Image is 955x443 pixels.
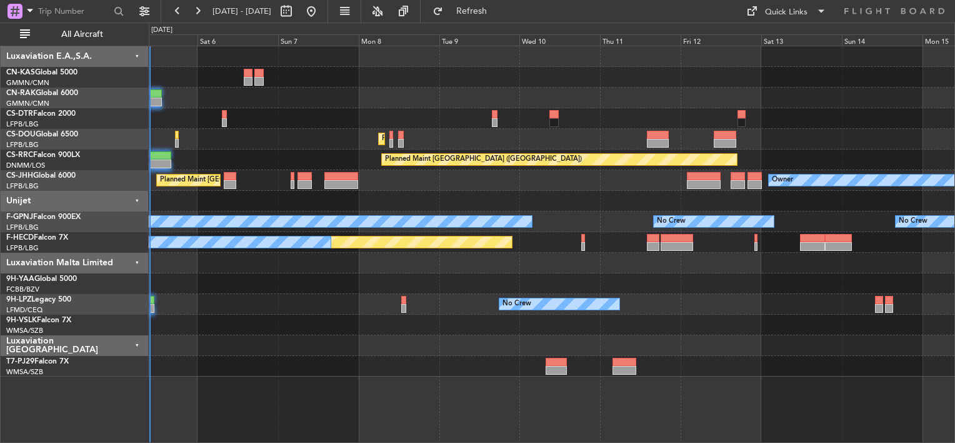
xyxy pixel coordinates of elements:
a: LFPB/LBG [6,120,39,129]
a: LFPB/LBG [6,140,39,150]
a: F-GPNJFalcon 900EX [6,213,81,221]
div: No Crew [502,295,531,313]
a: 9H-VSLKFalcon 7X [6,317,71,324]
button: Quick Links [740,1,832,21]
button: Refresh [427,1,502,21]
a: CN-RAKGlobal 6000 [6,89,78,97]
div: Sat 6 [197,34,278,46]
a: FCBB/BZV [6,285,39,294]
a: LFPB/LBG [6,223,39,232]
span: All Aircraft [32,30,132,39]
span: Refresh [446,7,498,16]
a: CN-KASGlobal 5000 [6,69,77,76]
div: Sun 7 [278,34,359,46]
span: CS-DOU [6,131,36,138]
a: GMMN/CMN [6,99,49,108]
span: F-GPNJ [6,213,33,221]
a: T7-PJ29Falcon 7X [6,358,69,365]
div: [DATE] [151,25,172,36]
a: 9H-YAAGlobal 5000 [6,275,77,283]
div: Mon 8 [359,34,439,46]
span: 9H-LPZ [6,296,31,303]
div: Wed 10 [519,34,600,46]
a: WMSA/SZB [6,326,43,335]
input: Trip Number [38,2,110,21]
span: T7-PJ29 [6,358,34,365]
div: No Crew [657,212,686,231]
div: No Crew [899,212,927,231]
a: CS-RRCFalcon 900LX [6,151,80,159]
a: DNMM/LOS [6,161,45,170]
span: CS-DTR [6,110,33,118]
div: Tue 9 [439,34,520,46]
a: CS-JHHGlobal 6000 [6,172,76,180]
div: Fri 5 [117,34,197,46]
a: F-HECDFalcon 7X [6,234,68,242]
div: Thu 11 [600,34,681,46]
span: [DATE] - [DATE] [212,6,271,17]
a: 9H-LPZLegacy 500 [6,296,71,303]
a: GMMN/CMN [6,78,49,88]
div: Sun 14 [842,34,922,46]
a: CS-DOUGlobal 6500 [6,131,78,138]
span: 9H-VSLK [6,317,37,324]
button: All Aircraft [14,24,136,44]
a: WMSA/SZB [6,367,43,377]
a: LFMD/CEQ [6,305,42,315]
div: Owner [772,171,793,190]
div: Quick Links [765,6,807,19]
span: CS-RRC [6,151,33,159]
span: 9H-YAA [6,275,34,283]
span: CN-KAS [6,69,35,76]
div: Sat 13 [761,34,842,46]
div: Planned Maint [GEOGRAPHIC_DATA] ([GEOGRAPHIC_DATA]) [385,150,582,169]
a: LFPB/LBG [6,243,39,253]
div: Planned Maint [GEOGRAPHIC_DATA] ([GEOGRAPHIC_DATA]) [382,130,579,148]
a: CS-DTRFalcon 2000 [6,110,76,118]
div: Fri 12 [681,34,761,46]
span: CN-RAK [6,89,36,97]
span: CS-JHH [6,172,33,180]
a: LFPB/LBG [6,181,39,191]
span: F-HECD [6,234,34,242]
div: Planned Maint [GEOGRAPHIC_DATA] ([GEOGRAPHIC_DATA]) [160,171,357,190]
